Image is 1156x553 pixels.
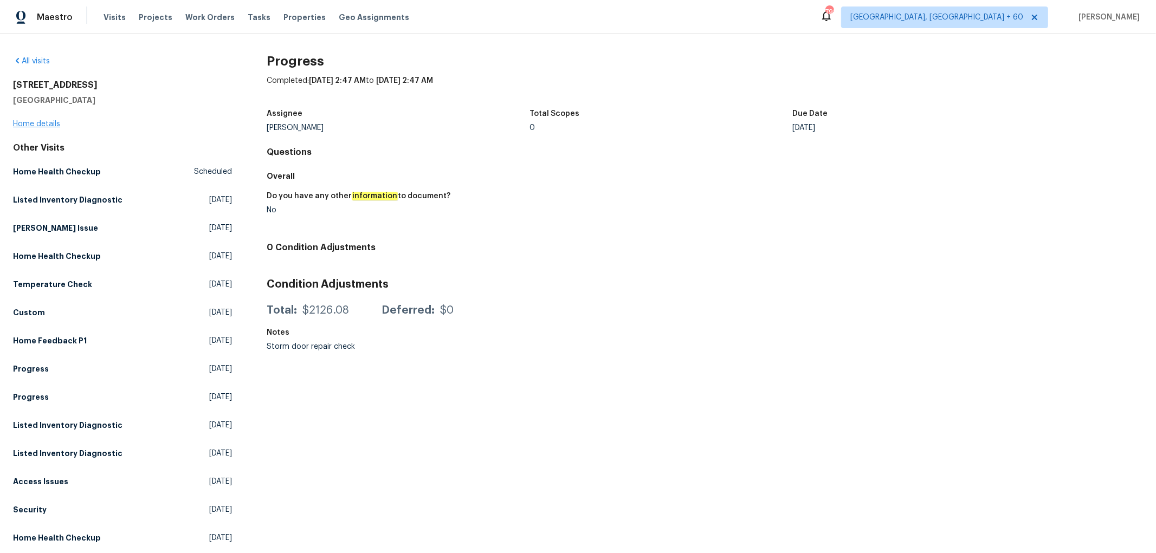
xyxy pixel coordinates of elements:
h4: 0 Condition Adjustments [267,242,1143,253]
a: [PERSON_NAME] Issue[DATE] [13,218,232,238]
span: [DATE] [209,307,232,318]
h5: Listed Inventory Diagnostic [13,448,122,459]
span: [DATE] [209,251,232,262]
div: Total: [267,305,297,316]
em: information [352,192,398,200]
a: Progress[DATE] [13,387,232,407]
h5: [PERSON_NAME] Issue [13,223,98,233]
h5: Due Date [792,110,828,118]
span: [DATE] [209,532,232,543]
span: [DATE] 2:47 AM [309,77,366,84]
h5: Temperature Check [13,279,92,290]
h3: Condition Adjustments [267,279,1143,290]
h5: Home Feedback P1 [13,335,87,346]
span: [PERSON_NAME] [1074,12,1140,23]
a: Listed Inventory Diagnostic[DATE] [13,444,232,463]
span: Work Orders [185,12,235,23]
div: Other Visits [13,142,232,153]
h5: Overall [267,171,1143,181]
a: Home Feedback P1[DATE] [13,331,232,350]
div: [DATE] [792,124,1055,132]
h5: Home Health Checkup [13,532,101,543]
span: Tasks [248,14,270,21]
div: Completed: to [267,75,1143,103]
h5: Progress [13,392,49,402]
a: Home Health Checkup[DATE] [13,528,232,548]
a: Home details [13,120,60,128]
a: Temperature Check[DATE] [13,275,232,294]
div: $0 [440,305,454,316]
h5: Do you have any other to document? [267,192,450,200]
div: 0 [529,124,792,132]
span: [DATE] [209,335,232,346]
div: Storm door repair check [267,343,529,350]
h5: Listed Inventory Diagnostic [13,420,122,431]
h2: [STREET_ADDRESS] [13,80,232,90]
div: [PERSON_NAME] [267,124,529,132]
h5: Home Health Checkup [13,166,101,177]
span: [DATE] [209,279,232,290]
span: [DATE] [209,392,232,402]
div: No [267,206,696,214]
span: [DATE] [209,363,232,374]
h5: Notes [267,329,289,336]
div: Deferred: [382,305,435,316]
h5: Total Scopes [529,110,579,118]
a: Home Health CheckupScheduled [13,162,232,181]
div: 798 [825,6,833,17]
h5: Access Issues [13,476,68,487]
a: Home Health Checkup[DATE] [13,246,232,266]
a: Listed Inventory Diagnostic[DATE] [13,190,232,210]
span: [DATE] [209,448,232,459]
h5: [GEOGRAPHIC_DATA] [13,95,232,106]
span: [DATE] 2:47 AM [376,77,433,84]
h2: Progress [267,56,1143,67]
span: Scheduled [194,166,232,177]
h5: Custom [13,307,45,318]
h5: Listed Inventory Diagnostic [13,194,122,205]
span: Projects [139,12,172,23]
span: [GEOGRAPHIC_DATA], [GEOGRAPHIC_DATA] + 60 [850,12,1023,23]
span: Geo Assignments [339,12,409,23]
a: All visits [13,57,50,65]
div: $2126.08 [302,305,349,316]
h4: Questions [267,147,1143,158]
span: [DATE] [209,223,232,233]
a: Progress[DATE] [13,359,232,379]
a: Listed Inventory Diagnostic[DATE] [13,415,232,435]
a: Access Issues[DATE] [13,472,232,491]
span: Properties [283,12,326,23]
span: Maestro [37,12,73,23]
span: [DATE] [209,476,232,487]
span: [DATE] [209,420,232,431]
h5: Progress [13,363,49,374]
h5: Home Health Checkup [13,251,101,262]
span: [DATE] [209,194,232,205]
a: Custom[DATE] [13,303,232,322]
span: [DATE] [209,504,232,515]
h5: Assignee [267,110,302,118]
h5: Security [13,504,47,515]
span: Visits [104,12,126,23]
a: Security[DATE] [13,500,232,519]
